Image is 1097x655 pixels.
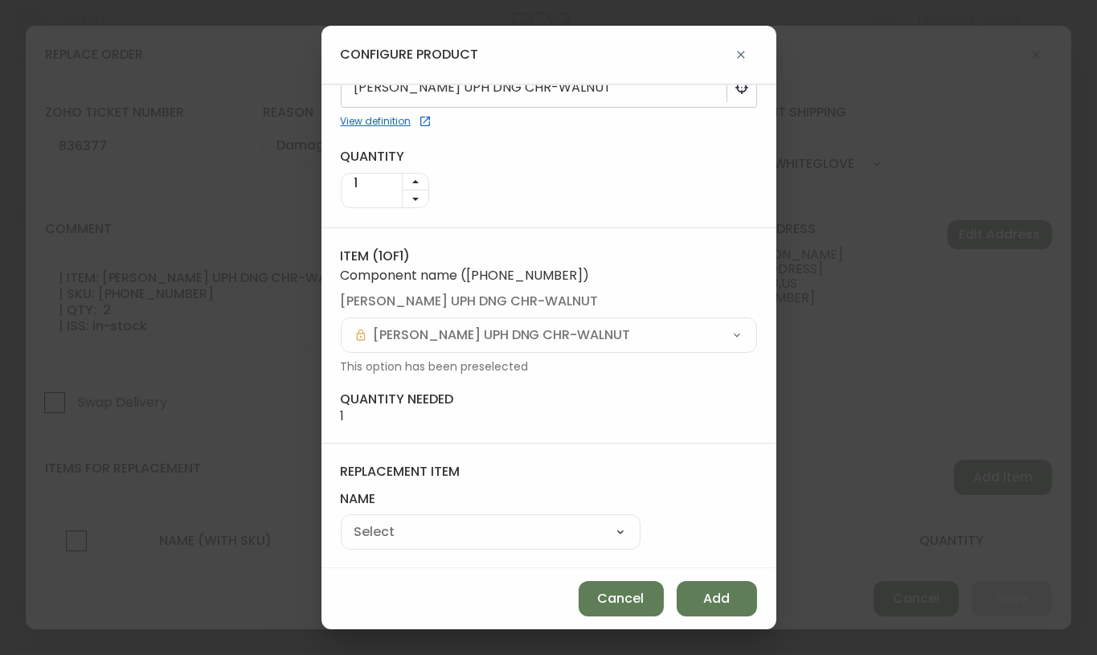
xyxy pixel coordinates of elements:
[341,114,411,129] div: View definition
[341,248,757,265] h4: Item ( 1 of 1 )
[341,46,479,63] h4: configure product
[341,114,757,129] a: View definition
[341,293,757,310] label: [PERSON_NAME] uph dng chr-walnut
[703,590,730,608] span: Add
[598,590,645,608] span: Cancel
[341,148,429,166] label: quantity
[677,581,757,616] button: Add
[341,268,757,283] span: Component name ( [PHONE_NUMBER] )
[341,490,641,508] label: name
[341,359,757,375] span: This option has been preselected
[342,68,625,107] span: [PERSON_NAME] UPH DNG CHR-WALNUT
[374,327,724,342] input: Select
[341,463,757,481] h4: replacement item
[341,67,757,108] button: [PERSON_NAME] UPH DNG CHR-WALNUT
[341,391,454,408] h4: quantity needed
[341,409,454,424] span: 1
[579,581,664,616] button: Cancel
